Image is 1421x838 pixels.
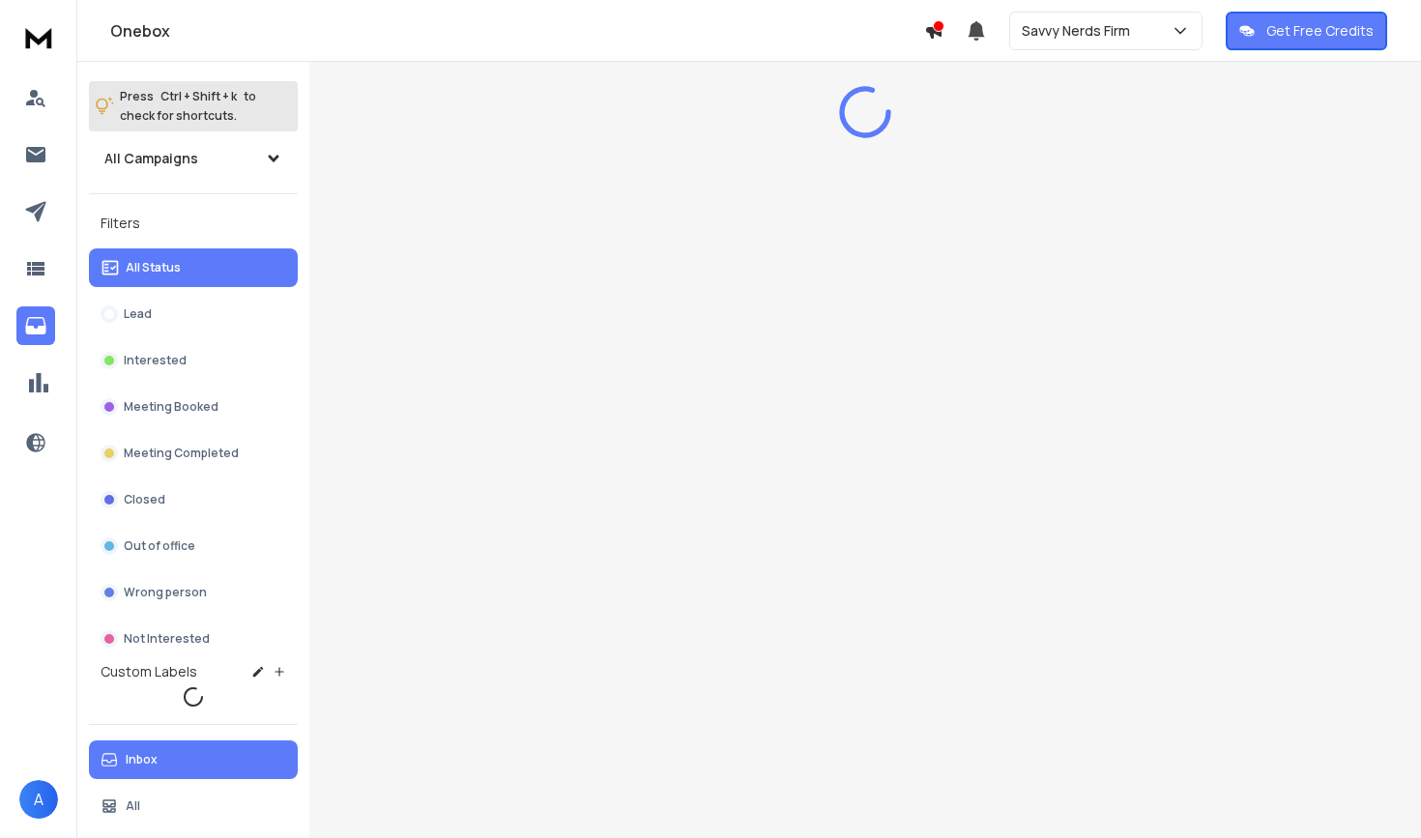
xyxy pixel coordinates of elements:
p: Interested [124,353,187,368]
button: Get Free Credits [1226,12,1387,50]
p: Out of office [124,538,195,554]
p: Lead [124,306,152,322]
p: All [126,798,140,814]
p: Press to check for shortcuts. [120,87,256,126]
p: Not Interested [124,631,210,647]
button: Interested [89,341,298,380]
p: Get Free Credits [1266,21,1374,41]
p: Meeting Booked [124,399,218,415]
span: Ctrl + Shift + k [158,85,240,107]
button: Not Interested [89,620,298,658]
button: Wrong person [89,573,298,612]
h1: Onebox [110,19,924,43]
button: Lead [89,295,298,333]
p: All Status [126,260,181,275]
button: Out of office [89,527,298,565]
button: Closed [89,480,298,519]
button: All Status [89,248,298,287]
button: Meeting Booked [89,388,298,426]
button: Inbox [89,740,298,779]
p: Savvy Nerds Firm [1022,21,1138,41]
p: Wrong person [124,585,207,600]
button: Meeting Completed [89,434,298,473]
h3: Filters [89,210,298,237]
img: logo [19,19,58,55]
p: Inbox [126,752,158,767]
p: Meeting Completed [124,446,239,461]
h1: All Campaigns [104,149,198,168]
button: A [19,780,58,819]
h3: Custom Labels [101,662,197,681]
p: Closed [124,492,165,507]
button: All Campaigns [89,139,298,178]
button: All [89,787,298,825]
